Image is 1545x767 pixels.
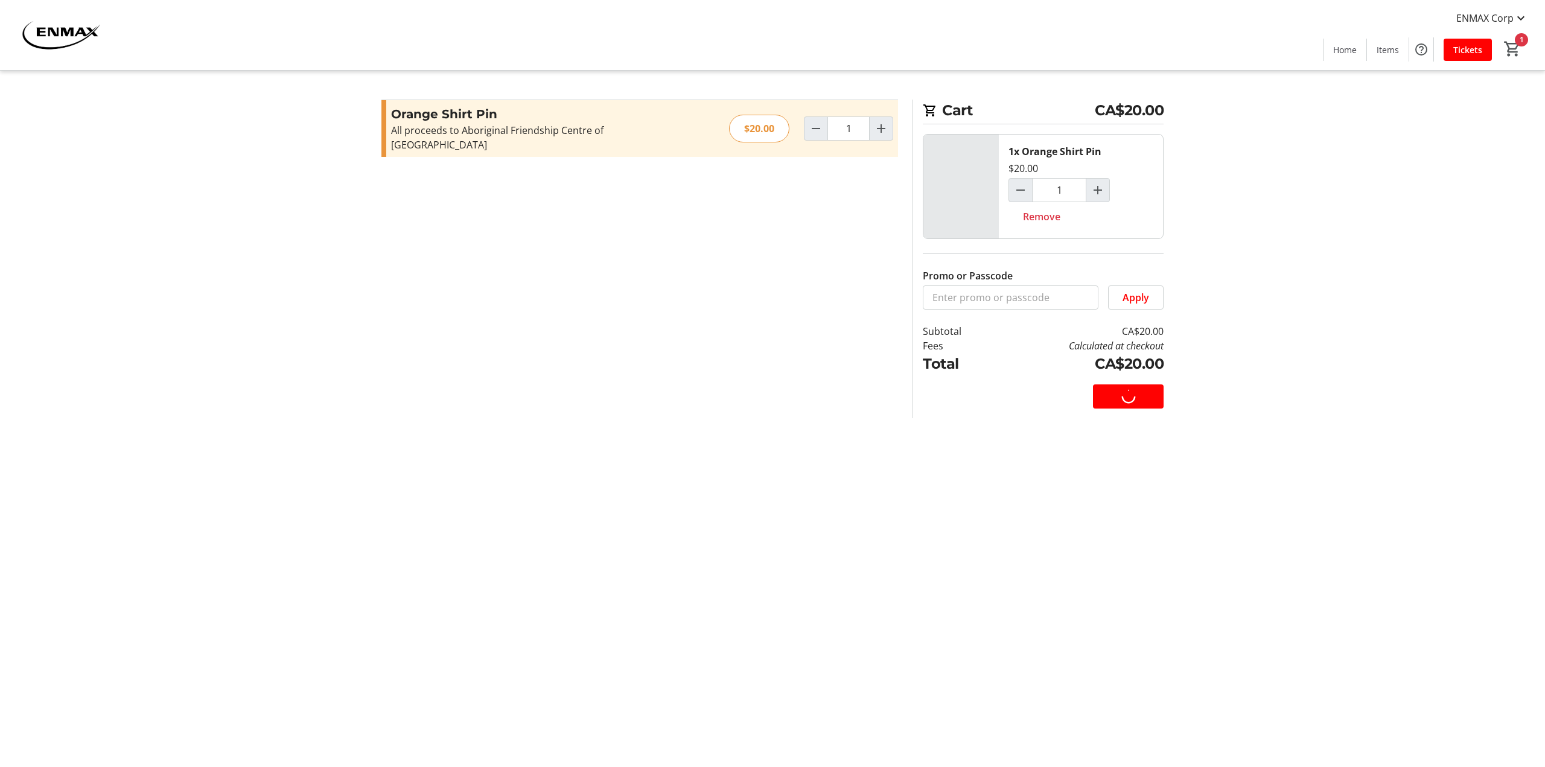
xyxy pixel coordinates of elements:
span: Items [1377,43,1399,56]
label: Promo or Passcode [923,269,1013,283]
a: Home [1324,39,1366,61]
td: CA$20.00 [993,353,1164,375]
div: 1x Orange Shirt Pin [1008,144,1101,159]
h3: Orange Shirt Pin [391,105,655,123]
button: Remove [1008,205,1075,229]
button: Decrement by one [1009,179,1032,202]
div: $20.00 [1008,161,1038,176]
td: Fees [923,339,993,353]
a: Items [1367,39,1409,61]
img: ENMAX 's Logo [7,5,115,65]
div: $20.00 [729,115,789,142]
span: Tickets [1453,43,1482,56]
td: CA$20.00 [993,324,1164,339]
button: Cart [1502,38,1523,60]
button: ENMAX Corp [1447,8,1538,28]
button: Help [1409,37,1433,62]
button: Decrement by one [804,117,827,140]
input: Enter promo or passcode [923,285,1098,310]
a: Tickets [1444,39,1492,61]
img: Orange Shirt Pin [923,135,999,238]
span: Remove [1023,209,1060,224]
button: Increment by one [1086,179,1109,202]
span: ENMAX Corp [1456,11,1514,25]
input: Orange Shirt Pin Quantity [1032,178,1086,202]
span: Home [1333,43,1357,56]
td: Total [923,353,993,375]
td: Calculated at checkout [993,339,1164,353]
div: All proceeds to Aboriginal Friendship Centre of [GEOGRAPHIC_DATA] [391,123,655,152]
h2: Cart [923,100,1164,124]
span: CA$20.00 [1095,100,1164,121]
span: Apply [1123,290,1149,305]
button: Increment by one [870,117,893,140]
input: Orange Shirt Pin Quantity [827,116,870,141]
button: Apply [1108,285,1164,310]
td: Subtotal [923,324,993,339]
